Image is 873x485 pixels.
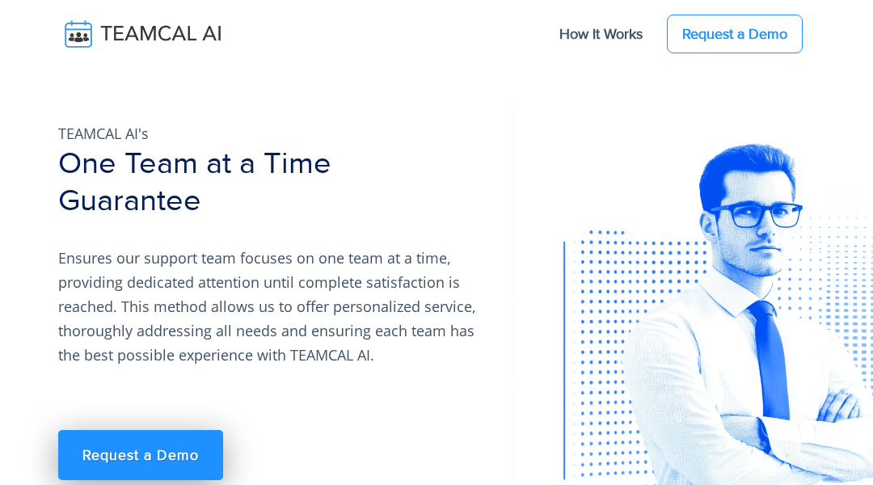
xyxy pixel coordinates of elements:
[58,145,491,220] h1: One Team at a Time Guarantee
[667,15,803,53] a: Request a Demo
[58,430,223,480] a: Request a Demo
[543,17,659,51] a: How It Works
[58,121,491,145] p: TEAMCAL AI's
[58,246,491,367] p: Ensures our support team focuses on one team at a time, providing dedicated attention until compl...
